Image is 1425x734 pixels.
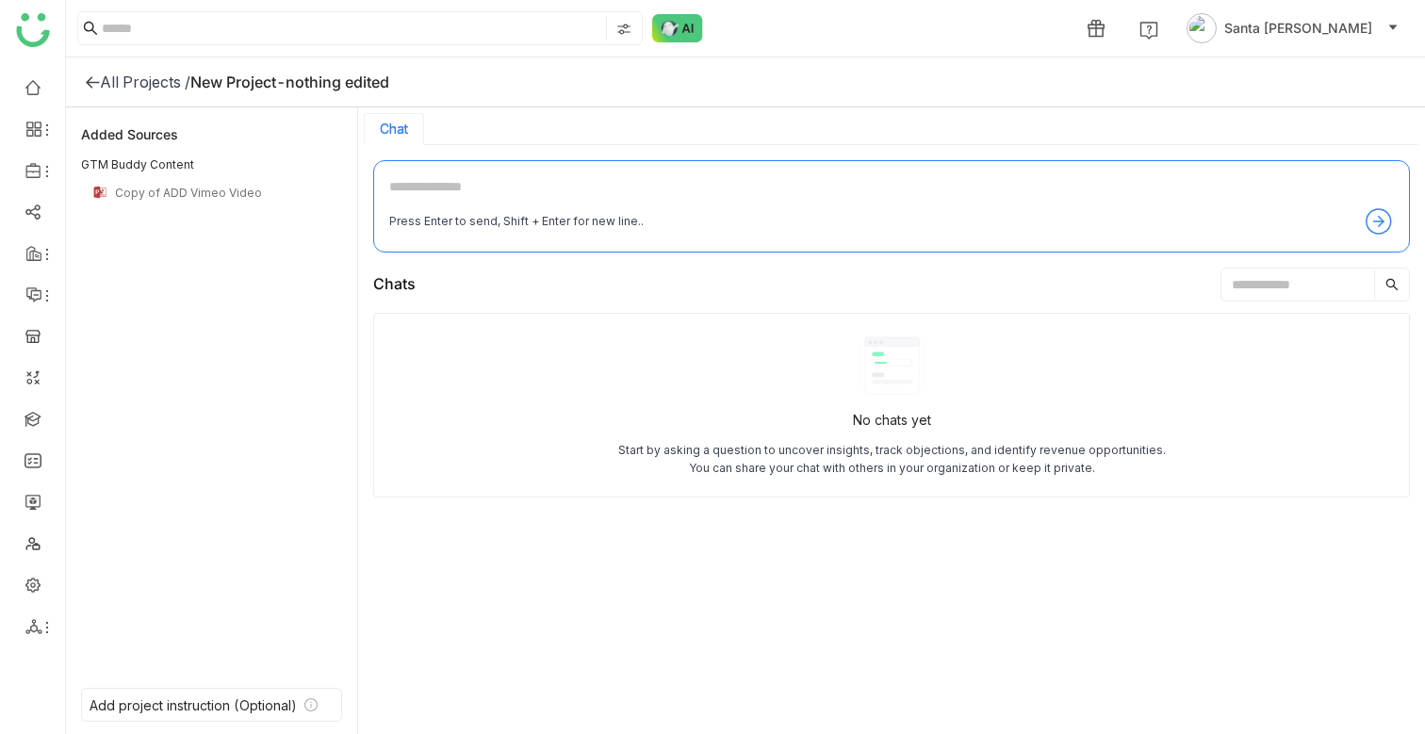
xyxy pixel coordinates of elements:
div: All Projects / [100,73,190,91]
div: Add project instruction (Optional) [90,697,297,713]
div: Press Enter to send, Shift + Enter for new line.. [389,213,644,231]
img: pptx.svg [92,185,107,200]
div: Start by asking a question to uncover insights, track objections, and identify revenue opportunit... [617,442,1167,478]
div: New Project-nothing edited [190,73,389,91]
div: Copy of ADD Vimeo Video [115,186,331,200]
img: ask-buddy-normal.svg [652,14,703,42]
div: No chats yet [853,410,931,431]
div: Added Sources [81,122,342,145]
span: Santa [PERSON_NAME] [1224,18,1372,39]
img: help.svg [1139,21,1158,40]
div: GTM Buddy Content [81,156,342,173]
button: Chat [380,122,408,137]
img: logo [16,13,50,47]
div: Chats [373,272,416,296]
img: avatar [1187,13,1217,43]
button: Santa [PERSON_NAME] [1183,13,1402,43]
img: search-type.svg [616,22,631,37]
